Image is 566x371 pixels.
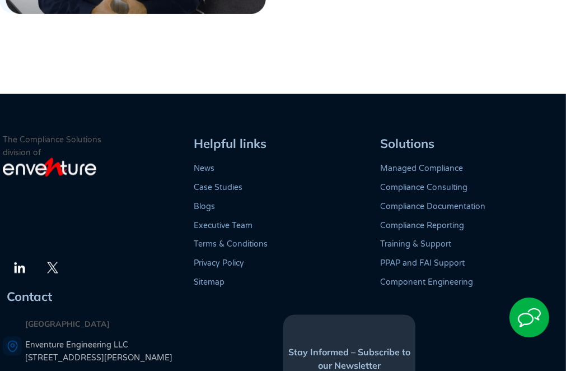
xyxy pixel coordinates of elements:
[380,221,464,230] a: Compliance Reporting
[194,221,252,230] a: Executive Team
[194,259,244,268] a: Privacy Policy
[25,339,172,365] a: Enventure Engineering LLC[STREET_ADDRESS][PERSON_NAME]
[3,337,22,356] img: A pin icon representing a location
[194,278,224,287] a: Sitemap
[380,183,467,192] a: Compliance Consulting
[380,136,434,151] span: Solutions
[13,261,26,275] img: The LinkedIn Logo
[194,183,242,192] a: Case Studies
[380,240,451,249] a: Training & Support
[380,202,485,211] a: Compliance Documentation
[194,136,266,151] span: Helpful links
[194,240,268,249] a: Terms & Conditions
[47,262,58,273] img: The Twitter Logo
[509,298,549,337] img: Start Chat
[25,319,110,330] strong: [GEOGRAPHIC_DATA]
[380,259,465,268] a: PPAP and FAI Support
[380,164,463,173] a: Managed Compliance
[194,202,215,211] a: Blogs
[380,278,473,287] a: Component Engineering
[7,289,52,305] span: Contact
[194,164,214,173] a: News
[3,157,96,178] img: enventure-light-logo_s
[3,133,190,159] p: The Compliance Solutions division of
